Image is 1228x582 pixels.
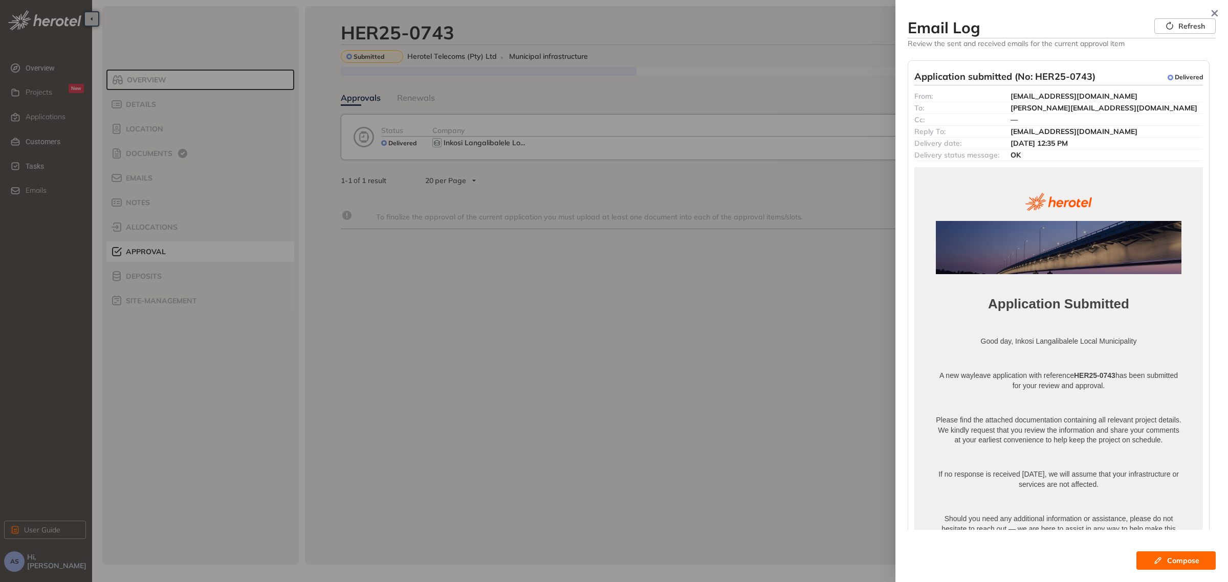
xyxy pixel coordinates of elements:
span: OK [1011,150,1021,160]
p: If no response is received [DATE], we will assume that your infrastructure or services are not af... [936,469,1181,489]
span: Delivery date: [914,139,961,148]
strong: Application Submitted [988,296,1129,311]
span: [EMAIL_ADDRESS][DOMAIN_NAME] [1011,127,1137,136]
p: Please find the attached documentation containing all relevant project details. We kindly request... [936,415,1181,445]
span: Review the sent and received emails for the current approval item [908,38,1216,48]
p: Should you need any additional information or assistance, please do not hesitate to reach out — w... [936,514,1181,544]
span: — [1011,115,1018,124]
span: From: [914,92,933,101]
span: Cc: [914,115,925,124]
span: Delivered [1175,74,1203,81]
strong: HER25-0743 [1074,371,1115,379]
button: Compose [1136,551,1216,570]
span: Delivery status message: [914,150,999,160]
p: A new wayleave application with reference has been submitted for your review and approval. [936,371,1181,391]
span: To: [914,103,924,113]
span: [PERSON_NAME][EMAIL_ADDRESS][DOMAIN_NAME] [1011,103,1197,113]
span: Compose [1167,555,1199,566]
button: Refresh [1154,18,1216,34]
span: [EMAIL_ADDRESS][DOMAIN_NAME] [1011,92,1137,101]
span: Reply To: [914,127,946,136]
span: Refresh [1178,20,1205,32]
span: Application submitted (No: HER25-0743) [914,71,1095,84]
p: Good day, Inkosi Langalibalele Local Municipality [936,337,1181,347]
h3: Email Log [908,18,1154,37]
span: [DATE] 12:35 PM [1011,139,1068,148]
